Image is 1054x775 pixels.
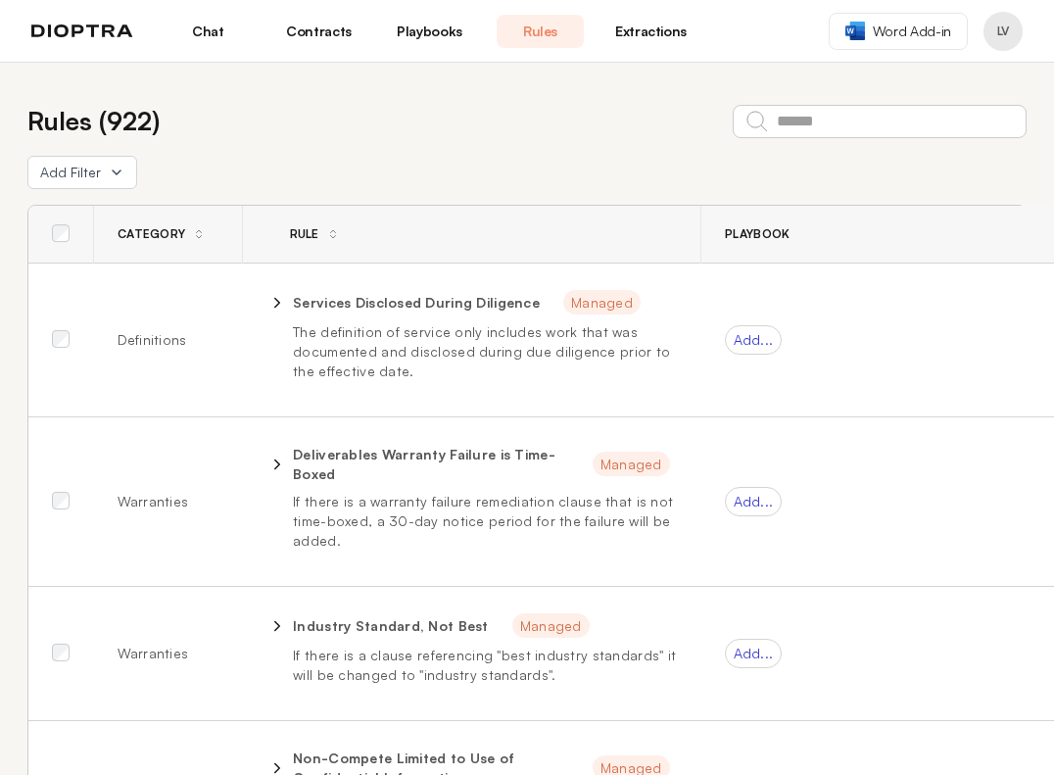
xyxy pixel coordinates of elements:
div: Rule [266,226,319,242]
h2: Rules ( 922 ) [27,102,160,140]
div: Add... [725,639,783,668]
span: Managed [512,613,590,638]
img: word [845,22,865,40]
span: Managed [593,452,670,476]
p: The definition of service only includes work that was documented and disclosed during due diligen... [293,322,678,381]
span: Word Add-in [873,22,951,41]
td: Warranties [94,417,243,587]
button: Add Filter [27,156,137,189]
a: Playbooks [386,15,473,48]
a: Extractions [607,15,695,48]
p: Deliverables Warranty Failure is Time-Boxed [293,445,569,484]
span: Managed [563,290,641,315]
p: Industry Standard, Not Best [293,616,489,636]
a: Word Add-in [829,13,968,50]
td: Warranties [94,587,243,721]
a: Chat [165,15,252,48]
p: If there is a warranty failure remediation clause that is not time-boxed, a 30-day notice period ... [293,492,678,551]
a: Rules [497,15,584,48]
td: Definitions [94,264,243,417]
div: Add... [725,487,783,516]
button: Profile menu [983,12,1023,51]
span: Playbook [725,226,790,242]
a: Contracts [275,15,362,48]
p: If there is a clause referencing "best industry standards" it will be changed to "industry standa... [293,646,678,685]
p: Services Disclosed During Diligence [293,293,540,313]
span: Category [118,226,185,242]
img: logo [31,24,133,38]
span: Add Filter [40,163,101,182]
div: Add... [725,325,783,355]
